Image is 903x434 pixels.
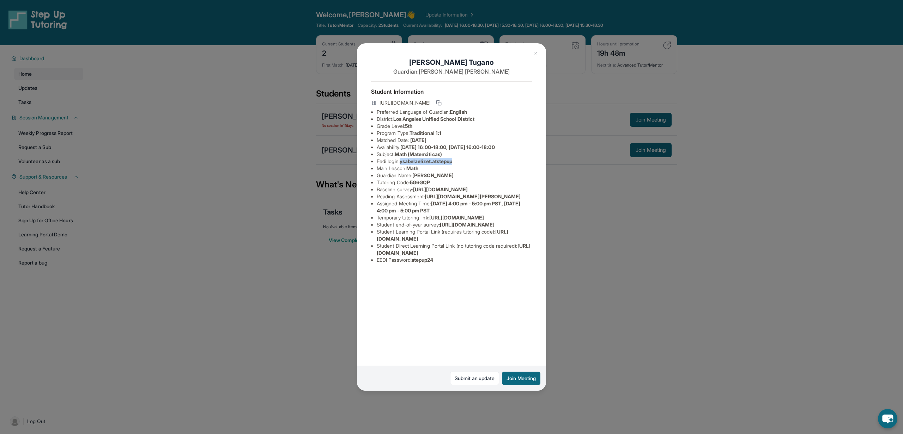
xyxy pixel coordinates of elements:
[450,109,467,115] span: English
[377,172,532,179] li: Guardian Name :
[412,257,434,263] span: stepup24
[410,179,430,185] span: 5G6GQP
[377,193,532,200] li: Reading Assessment :
[377,123,532,130] li: Grade Level:
[410,137,426,143] span: [DATE]
[412,172,454,178] span: [PERSON_NAME]
[429,215,484,221] span: [URL][DOMAIN_NAME]
[413,186,468,192] span: [URL][DOMAIN_NAME]
[371,57,532,67] h1: [PERSON_NAME] Tugano
[371,67,532,76] p: Guardian: [PERSON_NAME] [PERSON_NAME]
[405,123,412,129] span: 5th
[377,200,520,213] span: [DATE] 4:00 pm - 5:00 pm PST, [DATE] 4:00 pm - 5:00 pm PST
[377,214,532,221] li: Temporary tutoring link :
[380,99,430,106] span: [URL][DOMAIN_NAME]
[450,372,499,385] a: Submit an update
[533,51,538,57] img: Close Icon
[377,186,532,193] li: Baseline survey :
[377,151,532,158] li: Subject :
[377,158,532,165] li: Eedi login :
[377,256,532,263] li: EEDI Password :
[400,158,453,164] span: ysabelaelizet.atstepup
[393,116,474,122] span: Los Angeles Unified School District
[377,221,532,228] li: Student end-of-year survey :
[377,130,532,137] li: Program Type:
[377,108,532,116] li: Preferred Language of Guardian:
[425,193,521,199] span: [URL][DOMAIN_NAME][PERSON_NAME]
[395,151,442,157] span: Math (Matemáticas)
[371,87,532,96] h4: Student Information
[435,99,443,107] button: Copy link
[406,165,418,171] span: Math
[502,372,540,385] button: Join Meeting
[440,222,495,228] span: [URL][DOMAIN_NAME]
[377,228,532,242] li: Student Learning Portal Link (requires tutoring code) :
[377,165,532,172] li: Main Lesson :
[377,144,532,151] li: Availability:
[377,200,532,214] li: Assigned Meeting Time :
[410,130,441,136] span: Traditional 1:1
[377,242,532,256] li: Student Direct Learning Portal Link (no tutoring code required) :
[377,116,532,123] li: District:
[400,144,495,150] span: [DATE] 16:00-18:00, [DATE] 16:00-18:00
[377,179,532,186] li: Tutoring Code :
[878,409,897,428] button: chat-button
[377,137,532,144] li: Matched Date:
